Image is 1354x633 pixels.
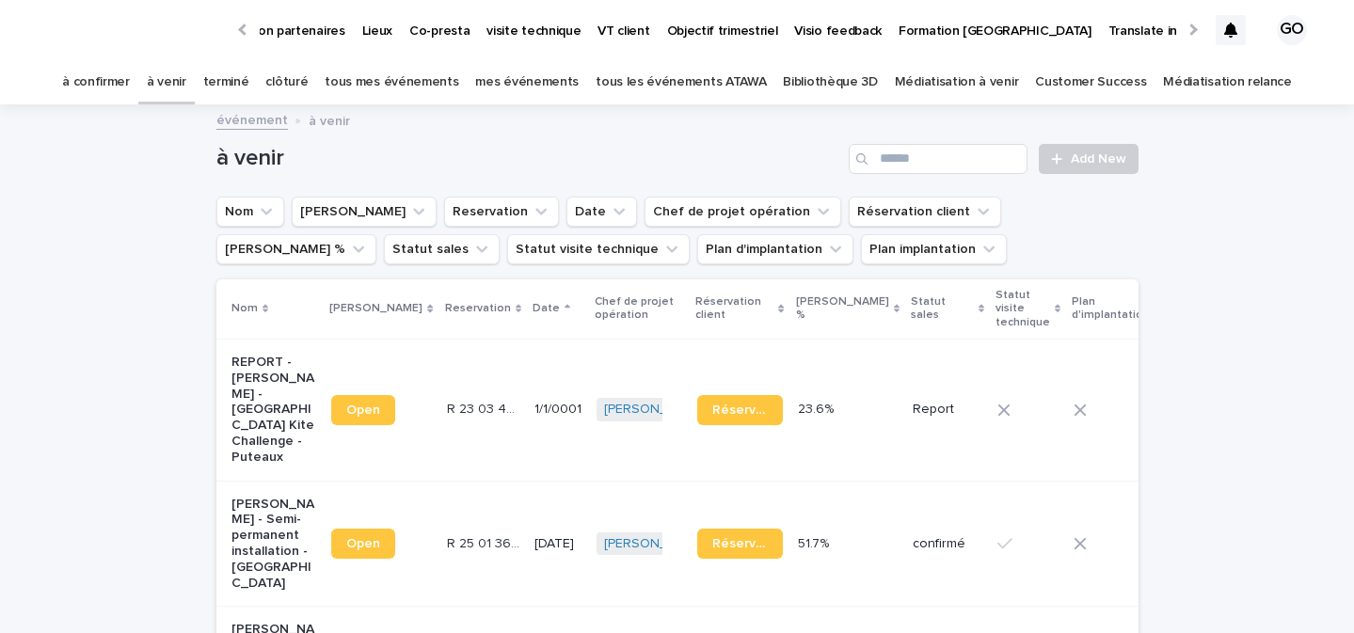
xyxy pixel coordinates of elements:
a: mes événements [475,60,579,104]
button: Lien Stacker [292,197,437,227]
a: à confirmer [62,60,130,104]
a: [PERSON_NAME] [604,402,707,418]
button: Reservation [444,197,559,227]
button: Réservation client [849,197,1001,227]
button: Plan implantation [861,234,1007,264]
button: Marge % [216,234,376,264]
a: à venir [147,60,186,104]
span: Add New [1071,152,1126,166]
a: Bibliothèque 3D [783,60,877,104]
button: Statut visite technique [507,234,690,264]
p: Chef de projet opération [595,292,684,326]
button: Nom [216,197,284,227]
span: Open [346,404,380,417]
p: R 25 01 3620 [447,532,523,552]
p: confirmé [913,536,982,552]
p: 23.6% [798,398,837,418]
tr: REPORT - [PERSON_NAME] - [GEOGRAPHIC_DATA] Kite Challenge - PuteauxOpenR 23 03 493R 23 03 493 1/1... [216,339,1282,481]
h1: à venir [216,145,842,172]
a: Réservation [697,395,783,425]
button: Chef de projet opération [645,197,841,227]
p: Report [913,402,982,418]
div: GO [1277,15,1307,45]
img: Ls34BcGeRexTGTNfXpUC [38,11,220,49]
p: [DATE] [534,536,581,552]
a: [PERSON_NAME] [604,536,707,552]
span: Réservation [712,537,768,550]
tr: [PERSON_NAME] - Semi-permanent installation - [GEOGRAPHIC_DATA]OpenR 25 01 3620R 25 01 3620 [DATE... [216,481,1282,607]
button: Plan d'implantation [697,234,853,264]
a: terminé [203,60,249,104]
p: R 23 03 493 [447,398,523,418]
p: Plan d'implantation [1072,292,1150,326]
a: clôturé [265,60,308,104]
p: Date [533,298,560,319]
span: Réservation [712,404,768,417]
a: Add New [1039,144,1138,174]
p: [PERSON_NAME] - Semi-permanent installation - [GEOGRAPHIC_DATA] [231,497,317,592]
p: REPORT - [PERSON_NAME] - [GEOGRAPHIC_DATA] Kite Challenge - Puteaux [231,355,317,466]
a: Open [331,529,395,559]
p: [PERSON_NAME] [329,298,422,319]
a: Médiatisation relance [1163,60,1292,104]
p: à venir [309,109,350,130]
a: Customer Success [1035,60,1146,104]
a: Open [331,395,395,425]
p: Reservation [445,298,511,319]
button: Statut sales [384,234,500,264]
a: Réservation [697,529,783,559]
span: Open [346,537,380,550]
p: Réservation client [695,292,774,326]
button: Date [566,197,637,227]
a: événement [216,108,288,130]
input: Search [849,144,1027,174]
p: 1/1/0001 [534,402,581,418]
p: Statut visite technique [996,285,1050,333]
a: tous les événements ATAWA [596,60,766,104]
p: 51.7% [798,532,833,552]
p: [PERSON_NAME] % [796,292,889,326]
p: Nom [231,298,258,319]
a: Médiatisation à venir [895,60,1019,104]
p: Statut sales [911,292,974,326]
a: tous mes événements [325,60,458,104]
